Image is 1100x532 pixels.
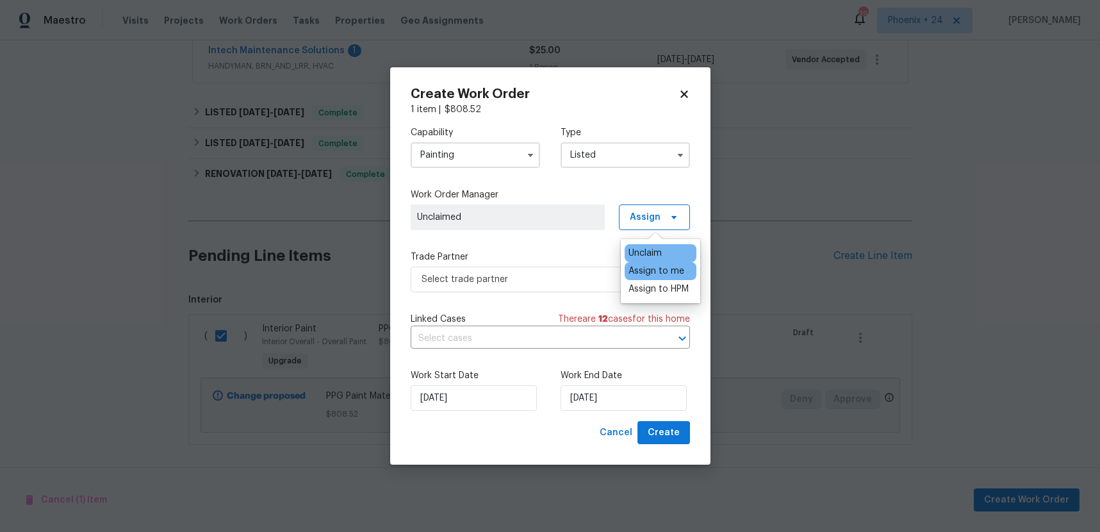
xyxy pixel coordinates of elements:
[600,425,632,441] span: Cancel
[422,273,661,286] span: Select trade partner
[411,329,654,349] input: Select cases
[628,265,684,278] div: Assign to me
[673,329,691,347] button: Open
[558,313,690,326] span: There are case s for this home
[411,126,540,139] label: Capability
[561,126,690,139] label: Type
[628,247,662,260] div: Unclaim
[411,313,466,326] span: Linked Cases
[637,421,690,445] button: Create
[630,211,661,224] span: Assign
[417,211,598,224] span: Unclaimed
[598,315,608,324] span: 12
[411,142,540,168] input: Select...
[411,103,690,116] div: 1 item |
[411,251,690,263] label: Trade Partner
[561,142,690,168] input: Select...
[445,105,481,114] span: $ 808.52
[561,385,687,411] input: M/D/YYYY
[673,147,688,163] button: Show options
[561,369,690,382] label: Work End Date
[411,369,540,382] label: Work Start Date
[595,421,637,445] button: Cancel
[411,385,537,411] input: M/D/YYYY
[648,425,680,441] span: Create
[411,88,678,101] h2: Create Work Order
[523,147,538,163] button: Show options
[411,188,690,201] label: Work Order Manager
[628,283,689,295] div: Assign to HPM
